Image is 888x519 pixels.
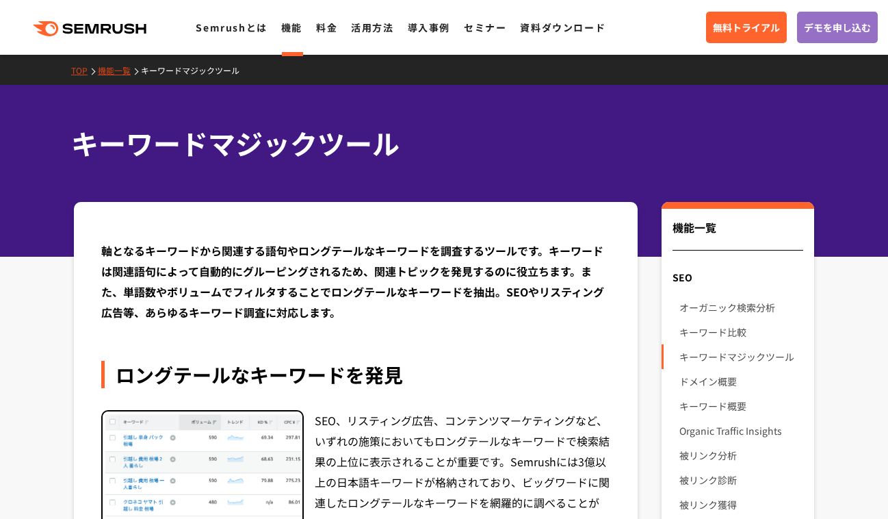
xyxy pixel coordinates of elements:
[804,20,871,35] span: デモを申し込む
[71,123,803,164] h1: キーワードマジックツール
[141,64,250,76] a: キーワードマジックツール
[706,12,787,43] a: 無料トライアル
[520,21,605,34] a: 資料ダウンロード
[679,443,803,468] a: 被リンク分析
[679,344,803,369] a: キーワードマジックツール
[797,12,878,43] a: デモを申し込む
[662,265,814,290] div: SEO
[713,20,780,35] span: 無料トライアル
[71,64,98,76] a: TOP
[679,492,803,517] a: 被リンク獲得
[316,21,337,34] a: 料金
[679,295,803,320] a: オーガニック検索分析
[679,369,803,394] a: ドメイン概要
[679,320,803,344] a: キーワード比較
[101,361,610,388] div: ロングテールなキーワードを発見
[98,64,141,76] a: 機能一覧
[408,21,450,34] a: 導入事例
[679,418,803,443] a: Organic Traffic Insights
[672,219,803,251] div: 機能一覧
[281,21,302,34] a: 機能
[679,394,803,418] a: キーワード概要
[196,21,267,34] a: Semrushとは
[464,21,506,34] a: セミナー
[101,240,610,322] div: 軸となるキーワードから関連する語句やロングテールなキーワードを調査するツールです。キーワードは関連語句によって自動的にグルーピングされるため、関連トピックを発見するのに役立ちます。また、単語数や...
[679,468,803,492] a: 被リンク診断
[351,21,393,34] a: 活用方法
